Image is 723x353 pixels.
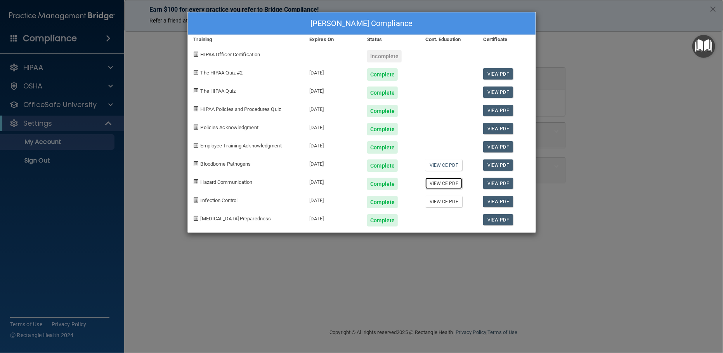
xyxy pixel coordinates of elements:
span: Employee Training Acknowledgment [201,143,282,149]
div: Complete [367,178,398,190]
div: [DATE] [303,135,361,154]
a: View PDF [483,68,513,80]
div: Complete [367,87,398,99]
div: Complete [367,123,398,135]
span: [MEDICAL_DATA] Preparedness [201,216,271,221]
div: [PERSON_NAME] Compliance [188,12,536,35]
div: [DATE] [303,81,361,99]
div: [DATE] [303,208,361,227]
span: HIPAA Officer Certification [201,52,260,57]
div: [DATE] [303,117,361,135]
div: [DATE] [303,190,361,208]
span: The HIPAA Quiz [201,88,236,94]
button: Open Resource Center [692,35,715,58]
span: Infection Control [201,197,238,203]
a: View PDF [483,214,513,225]
div: Certificate [477,35,535,44]
div: [DATE] [303,172,361,190]
a: View PDF [483,178,513,189]
a: View CE PDF [425,159,462,171]
span: The HIPAA Quiz #2 [201,70,243,76]
div: Expires On [303,35,361,44]
div: Complete [367,141,398,154]
span: HIPAA Policies and Procedures Quiz [201,106,281,112]
a: View CE PDF [425,196,462,207]
div: Complete [367,214,398,227]
div: Complete [367,68,398,81]
div: [DATE] [303,99,361,117]
div: Status [361,35,419,44]
iframe: Drift Widget Chat Controller [589,298,714,329]
a: View PDF [483,159,513,171]
span: Hazard Communication [201,179,253,185]
div: Complete [367,105,398,117]
a: View PDF [483,105,513,116]
a: View PDF [483,141,513,152]
div: Complete [367,196,398,208]
div: Complete [367,159,398,172]
a: View PDF [483,196,513,207]
div: [DATE] [303,62,361,81]
a: View PDF [483,123,513,134]
span: Bloodborne Pathogens [201,161,251,167]
div: Incomplete [367,50,402,62]
span: Policies Acknowledgment [201,125,258,130]
a: View PDF [483,87,513,98]
div: Training [188,35,304,44]
div: Cont. Education [420,35,477,44]
div: [DATE] [303,154,361,172]
a: View CE PDF [425,178,462,189]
